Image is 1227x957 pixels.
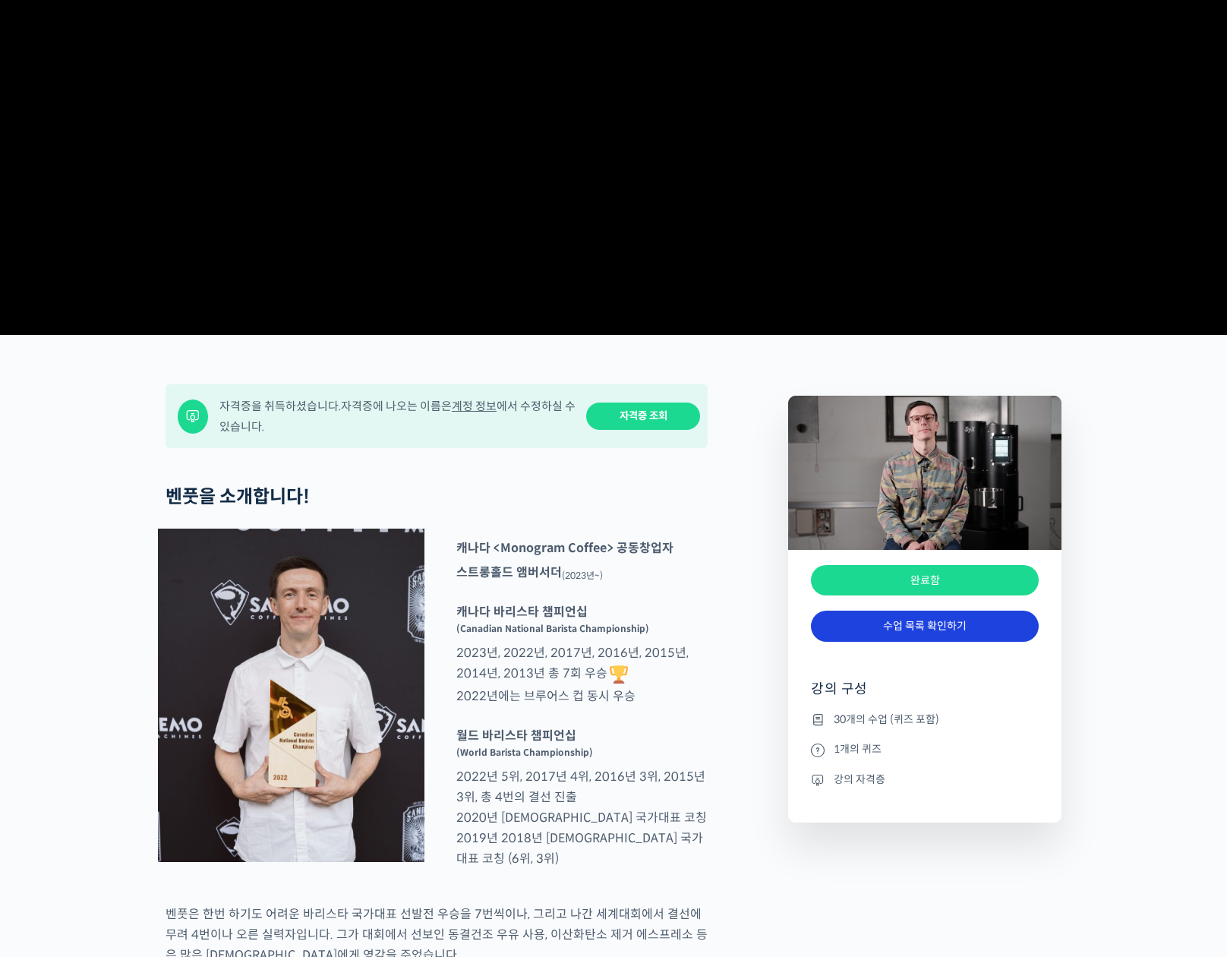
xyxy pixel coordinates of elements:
a: 자격증 조회 [586,403,700,431]
strong: 캐나다 <Monogram Coffee> 공동창업자 [456,540,673,556]
a: 계정 정보 [452,399,497,413]
li: 30개의 수업 (퀴즈 포함) [811,710,1039,728]
img: 🏆 [610,665,628,684]
div: 완료함 [811,565,1039,596]
li: 강의 자격증 [811,770,1039,788]
strong: 월드 바리스타 챔피언십 [456,728,576,744]
p: 2022년 5위, 2017년 4위, 2016년 3위, 2015년 3위, 총 4번의 결선 진출 2020년 [DEMOGRAPHIC_DATA] 국가대표 코칭 2019년 2018년 ... [449,725,715,869]
span: 1 [154,481,159,493]
sup: (Canadian National Barista Championship) [456,623,649,634]
span: 설정 [235,504,253,516]
a: 홈 [5,482,100,520]
strong: 캐나다 바리스타 챔피언십 [456,604,588,620]
span: 홈 [48,504,57,516]
p: 2023년, 2022년, 2017년, 2016년, 2015년, 2014년, 2013년 총 7회 우승 2022년에는 브루어스 컵 동시 우승 [449,602,715,706]
span: 대화 [139,505,157,517]
sup: (World Barista Championship) [456,747,593,758]
div: 자격증을 취득하셨습니다. 자격증에 나오는 이름은 에서 수정하실 수 있습니다. [219,396,576,437]
sub: (2023년~) [562,570,603,581]
h2: 벤풋을 소개합니다! [166,486,708,508]
strong: 스트롱홀드 앰버서더 [456,564,562,580]
a: 수업 목록 확인하기 [811,611,1039,642]
a: 설정 [196,482,292,520]
li: 1개의 퀴즈 [811,741,1039,759]
h4: 강의 구성 [811,680,1039,710]
a: 1대화 [100,482,196,520]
